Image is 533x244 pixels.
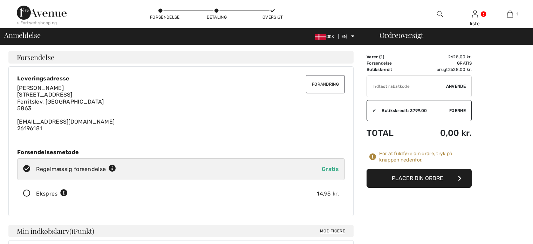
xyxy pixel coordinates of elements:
img: 1ère Avenue [17,6,67,20]
img: Danske kroner [315,34,326,40]
font: 5863 [17,105,32,112]
font: Gratis [457,61,472,66]
font: 26196181 [17,125,42,132]
font: Leveringsadresse [17,75,70,82]
font: Butikskredit: 3799,00 [382,108,427,113]
a: 1 [493,10,527,18]
font: Forsendelse [17,52,54,62]
img: søg på hjemmesiden [437,10,443,18]
button: Forandring [306,75,345,93]
font: Forandring [312,82,339,87]
font: 2628,00 kr. [448,54,472,59]
font: 1 [71,224,74,236]
font: [STREET_ADDRESS] [17,91,73,98]
font: < Fortsæt shopping [17,20,57,25]
img: Mine oplysninger [472,10,478,18]
font: 1 [381,54,383,59]
font: Modificere [320,229,345,233]
font: EN [341,34,347,39]
font: Anmeldelse [4,30,41,40]
font: Forsendelsesmetode [17,149,79,156]
font: [PERSON_NAME] [17,85,64,91]
font: Punkt) [74,226,94,236]
font: 14,95 kr. [317,190,339,197]
a: Log ind [472,11,478,17]
font: Ekspres [36,190,57,197]
font: Ordreoversigt [380,30,423,40]
font: Anvende [446,84,466,89]
font: Min indkøbskurv [17,226,69,236]
font: Regelmæssig forsendelse [36,166,106,172]
font: Total [367,128,394,138]
font: Forsendelse [367,61,392,66]
font: For at fuldføre din ordre, tryk på knappen nedenfor. [379,151,452,163]
font: brugt [437,67,448,72]
font: liste [470,21,480,27]
font: Gratis [322,166,339,172]
font: Ferritslev, [GEOGRAPHIC_DATA] [17,98,104,105]
font: Placer din ordre [392,175,443,182]
font: Butikskredit [367,67,392,72]
font: Fjerne [449,108,466,113]
font: Varer ( [367,54,381,59]
font: 1 [517,12,518,17]
font: Forsendelse [150,15,179,20]
font: 0,00 kr. [440,128,472,138]
input: Rabatkode [367,76,446,97]
font: Oversigt [262,15,283,20]
font: 2628,00 kr. [448,67,472,72]
font: DKK [326,34,334,39]
font: ( [69,226,71,236]
button: Placer din ordre [367,169,472,188]
font: [EMAIL_ADDRESS][DOMAIN_NAME] [17,118,115,125]
font: Betaling [207,15,227,20]
img: Min taske [507,10,513,18]
font: ) [383,54,384,59]
font: ✔ [373,108,376,113]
